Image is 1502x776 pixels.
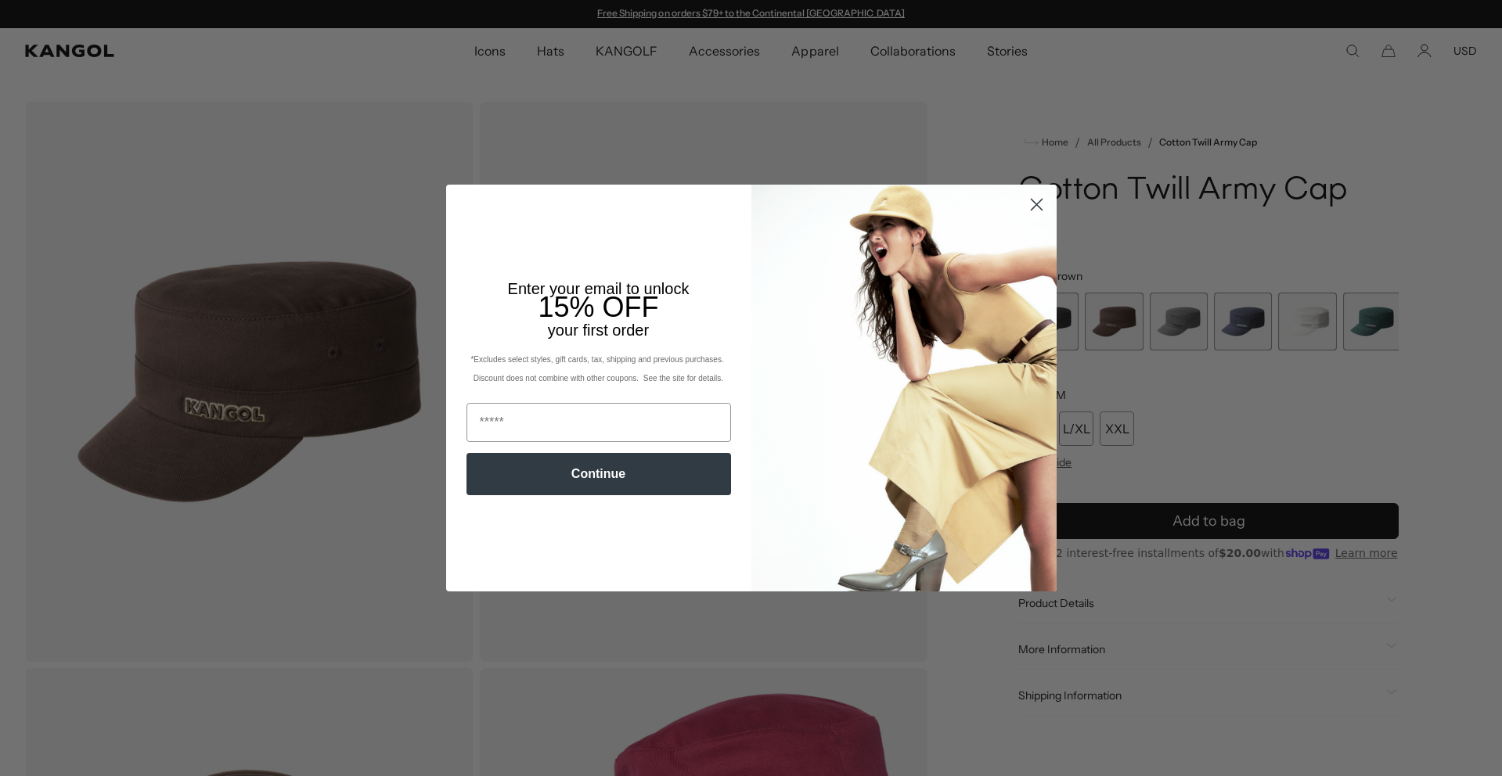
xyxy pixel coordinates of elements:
[548,322,649,339] span: your first order
[538,291,658,323] span: 15% OFF
[470,355,726,383] span: *Excludes select styles, gift cards, tax, shipping and previous purchases. Discount does not comb...
[751,185,1057,591] img: 93be19ad-e773-4382-80b9-c9d740c9197f.jpeg
[508,280,690,297] span: Enter your email to unlock
[466,403,731,442] input: Email
[466,453,731,495] button: Continue
[1023,191,1050,218] button: Close dialog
